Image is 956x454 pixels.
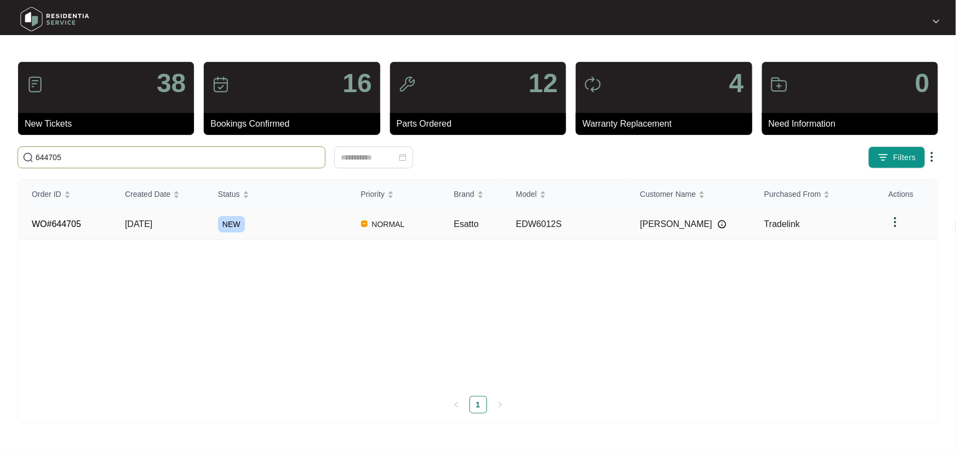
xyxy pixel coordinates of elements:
[491,396,509,413] button: right
[218,216,245,232] span: NEW
[22,152,33,163] img: search-icon
[915,70,930,97] p: 0
[933,19,940,24] img: dropdown arrow
[212,76,230,93] img: icon
[751,180,875,209] th: Purchased From
[770,76,788,93] img: icon
[210,117,380,130] p: Bookings Confirmed
[516,188,537,200] span: Model
[25,117,194,130] p: New Tickets
[497,401,503,408] span: right
[503,209,627,240] td: EDW6012S
[361,188,385,200] span: Priority
[491,396,509,413] li: Next Page
[342,70,371,97] p: 16
[718,220,726,229] img: Info icon
[875,180,937,209] th: Actions
[125,188,170,200] span: Created Date
[448,396,465,413] button: left
[529,70,558,97] p: 12
[440,180,502,209] th: Brand
[453,401,460,408] span: left
[218,188,240,200] span: Status
[889,215,902,229] img: dropdown arrow
[157,70,186,97] p: 38
[769,117,938,130] p: Need Information
[125,219,152,229] span: [DATE]
[454,219,478,229] span: Esatto
[36,151,320,163] input: Search by Order Id, Assignee Name, Customer Name, Brand and Model
[16,3,93,36] img: residentia service logo
[470,396,487,413] li: 1
[925,150,938,163] img: dropdown arrow
[397,117,566,130] p: Parts Ordered
[205,180,348,209] th: Status
[470,396,486,413] a: 1
[584,76,602,93] img: icon
[368,218,409,231] span: NORMAL
[868,146,925,168] button: filter iconFilters
[503,180,627,209] th: Model
[582,117,752,130] p: Warranty Replacement
[361,220,368,227] img: Vercel Logo
[893,152,916,163] span: Filters
[729,70,744,97] p: 4
[19,180,112,209] th: Order ID
[640,188,696,200] span: Customer Name
[764,219,800,229] span: Tradelink
[26,76,44,93] img: icon
[348,180,441,209] th: Priority
[448,396,465,413] li: Previous Page
[454,188,474,200] span: Brand
[640,218,712,231] span: [PERSON_NAME]
[32,188,61,200] span: Order ID
[878,152,889,163] img: filter icon
[112,180,205,209] th: Created Date
[764,188,821,200] span: Purchased From
[398,76,416,93] img: icon
[627,180,751,209] th: Customer Name
[32,219,81,229] a: WO#644705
